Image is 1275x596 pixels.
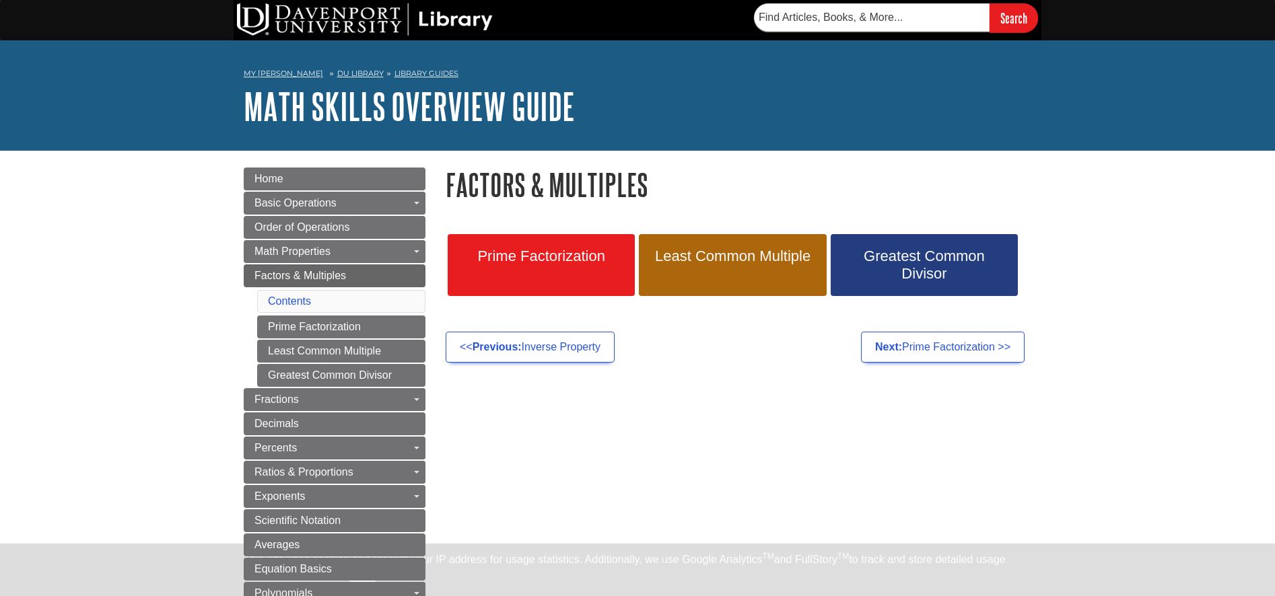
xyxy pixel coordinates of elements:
span: Prime Factorization [458,248,625,265]
a: Home [244,167,425,190]
a: Averages [244,533,425,556]
a: Percents [244,437,425,459]
span: Exponents [254,490,306,502]
span: Equation Basics [254,563,332,574]
sup: TM [762,552,773,561]
span: Averages [254,539,300,550]
nav: breadcrumb [244,65,1031,86]
a: DU Library [337,69,384,78]
span: Ratios & Proportions [254,466,353,478]
span: Least Common Multiple [649,248,816,265]
a: Equation Basics [244,558,425,581]
strong: Next: [875,341,902,352]
sup: TM [837,552,849,561]
a: Least Common Multiple [639,234,826,296]
div: This site uses cookies and records your IP address for usage statistics. Additionally, we use Goo... [244,552,1031,588]
span: Basic Operations [254,197,337,209]
a: Fractions [244,388,425,411]
a: Ratios & Proportions [244,461,425,484]
a: Least Common Multiple [257,340,425,363]
span: Math Properties [254,246,331,257]
a: Scientific Notation [244,509,425,532]
a: Prime Factorization [257,315,425,338]
span: Decimals [254,418,299,429]
a: Next:Prime Factorization >> [861,332,1025,363]
a: Order of Operations [244,216,425,239]
h1: Factors & Multiples [446,167,1031,202]
a: Exponents [244,485,425,508]
a: Greatest Common Divisor [831,234,1018,296]
strong: Previous: [473,341,522,352]
span: Order of Operations [254,221,349,233]
form: Searches DU Library's articles, books, and more [754,3,1038,32]
a: Contents [268,295,311,307]
a: Math Skills Overview Guide [244,85,575,127]
a: My [PERSON_NAME] [244,68,323,79]
a: Decimals [244,412,425,435]
span: Home [254,173,283,184]
span: Percents [254,442,297,453]
input: Search [990,3,1038,32]
span: Factors & Multiples [254,270,346,281]
input: Find Articles, Books, & More... [754,3,990,32]
a: <<Previous:Inverse Property [446,332,615,363]
a: Basic Operations [244,192,425,215]
img: DU Library [237,3,493,36]
a: Factors & Multiples [244,264,425,287]
a: Prime Factorization [448,234,635,296]
span: Fractions [254,394,299,405]
a: Library Guides [394,69,458,78]
a: Math Properties [244,240,425,263]
span: Scientific Notation [254,515,341,526]
a: Greatest Common Divisor [257,364,425,387]
span: Greatest Common Divisor [841,248,1008,283]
